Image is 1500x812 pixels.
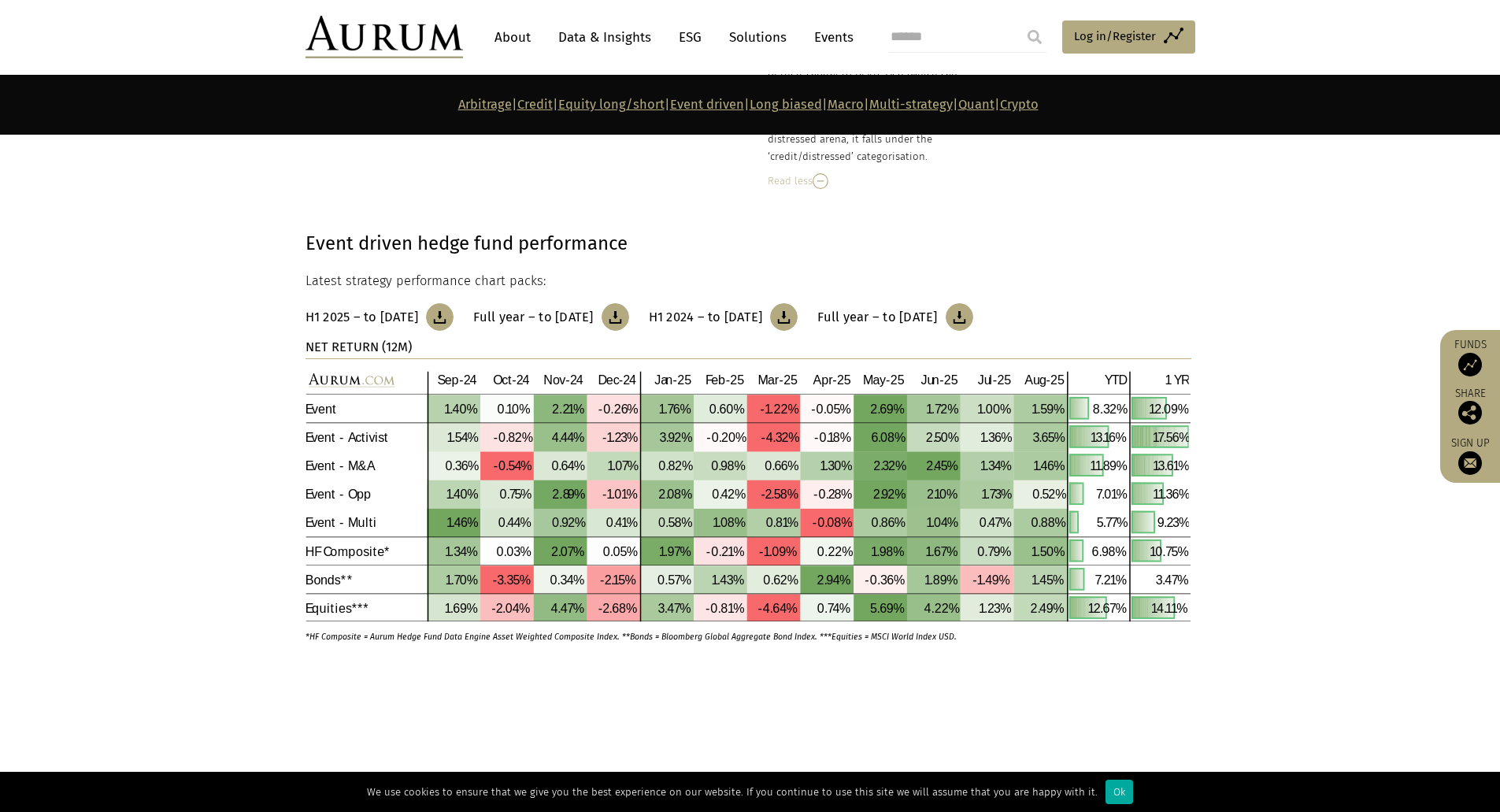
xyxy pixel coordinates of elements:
[517,97,553,112] a: Credit
[1458,401,1482,425] img: Share this post
[1062,20,1195,54] a: Log in/Register
[306,303,454,331] a: H1 2025 – to [DATE]
[487,23,539,52] a: About
[1448,436,1492,475] a: Sign up
[473,303,628,331] a: Full year – to [DATE]
[671,23,709,52] a: ESG
[306,339,412,354] strong: NET RETURN (12M)
[558,97,665,112] a: Equity long/short
[1448,338,1492,376] a: Funds
[602,303,629,331] img: Download Article
[770,303,798,331] img: Download Article
[1019,21,1050,53] input: Submit
[1074,27,1156,46] span: Log in/Register
[750,97,822,112] a: Long biased
[817,310,937,325] h3: Full year – to [DATE]
[1106,780,1133,804] div: Ok
[1458,451,1482,475] img: Sign up to our newsletter
[958,97,994,112] a: Quant
[768,172,960,190] div: Read less
[828,97,864,112] a: Macro
[306,16,463,58] img: Aurum
[426,303,454,331] img: Download Article
[306,310,419,325] h3: H1 2025 – to [DATE]
[813,173,828,189] img: Read Less
[806,23,854,52] a: Events
[550,23,659,52] a: Data & Insights
[946,303,973,331] img: Download Article
[306,622,1147,643] p: *HF Composite = Aurum Hedge Fund Data Engine Asset Weighted Composite Index. **Bonds = Bloomberg ...
[473,310,593,325] h3: Full year – to [DATE]
[817,303,972,331] a: Full year – to [DATE]
[458,97,1039,112] strong: | | | | | | | |
[306,271,1191,291] p: Latest strategy performance chart packs:
[306,232,628,254] strong: Event driven hedge fund performance
[458,97,512,112] a: Arbitrage
[1000,97,1039,112] a: Crypto
[649,303,798,331] a: H1 2024 – to [DATE]
[670,97,744,112] a: Event driven
[721,23,794,52] a: Solutions
[649,310,763,325] h3: H1 2024 – to [DATE]
[869,97,953,112] a: Multi-strategy
[1458,353,1482,376] img: Access Funds
[1448,388,1492,425] div: Share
